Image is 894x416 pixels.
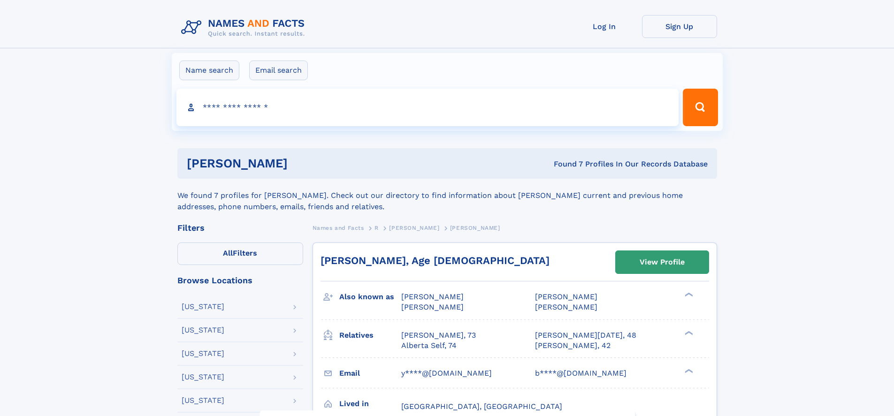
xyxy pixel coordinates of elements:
div: ❯ [682,292,694,298]
a: Alberta Self, 74 [401,340,457,351]
span: All [223,249,233,257]
span: [PERSON_NAME] [401,303,464,311]
a: [PERSON_NAME] [389,222,439,234]
div: Filters [177,224,303,232]
div: ❯ [682,330,694,336]
input: search input [176,89,679,126]
img: Logo Names and Facts [177,15,313,40]
div: Browse Locations [177,276,303,285]
h3: Lived in [339,396,401,412]
div: [US_STATE] [182,303,224,310]
a: Log In [567,15,642,38]
div: Found 7 Profiles In Our Records Database [420,159,708,169]
a: [PERSON_NAME][DATE], 48 [535,330,636,340]
a: View Profile [616,251,709,273]
h3: Email [339,365,401,381]
div: [US_STATE] [182,397,224,404]
label: Name search [179,61,239,80]
h1: [PERSON_NAME] [187,158,421,169]
a: R [374,222,379,234]
span: [PERSON_NAME] [401,292,464,301]
div: [US_STATE] [182,350,224,357]
div: We found 7 profiles for [PERSON_NAME]. Check out our directory to find information about [PERSON_... [177,179,717,212]
div: [US_STATE] [182,326,224,334]
span: [PERSON_NAME] [389,225,439,231]
label: Filters [177,242,303,265]
a: Names and Facts [313,222,364,234]
span: R [374,225,379,231]
h3: Also known as [339,289,401,305]
a: [PERSON_NAME], 42 [535,340,611,351]
a: [PERSON_NAME], Age [DEMOGRAPHIC_DATA] [321,255,550,266]
span: [GEOGRAPHIC_DATA], [GEOGRAPHIC_DATA] [401,402,562,411]
span: [PERSON_NAME] [450,225,500,231]
span: [PERSON_NAME] [535,292,597,301]
div: View Profile [640,251,685,273]
button: Search Button [683,89,718,126]
div: [US_STATE] [182,373,224,381]
label: Email search [249,61,308,80]
a: Sign Up [642,15,717,38]
span: [PERSON_NAME] [535,303,597,311]
a: [PERSON_NAME], 73 [401,330,476,340]
h3: Relatives [339,327,401,343]
div: ❯ [682,368,694,374]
